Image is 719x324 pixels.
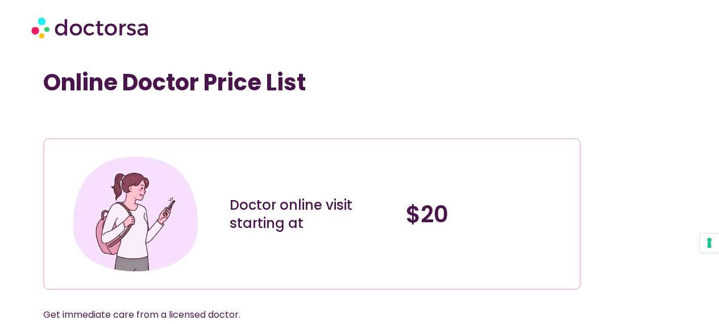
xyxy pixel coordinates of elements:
[406,201,571,228] h4: $20
[43,307,554,323] p: Get immediate care from a licensed doctor.
[230,196,395,232] div: Doctor online visit starting at
[69,148,202,280] img: Illustration depicting a young woman in a casual outfit, engaged with her smartphone. She has a p...
[700,234,719,253] button: Your consent preferences for tracking technologies
[43,69,581,96] h1: Online Doctor Price List
[49,113,219,127] iframe: Customer reviews powered by Trustpilot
